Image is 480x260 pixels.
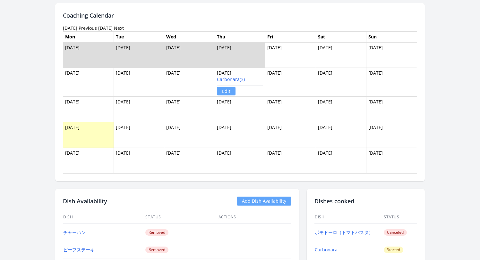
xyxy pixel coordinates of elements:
td: [DATE] [63,122,114,148]
td: [DATE] [215,42,265,68]
td: [DATE] [114,148,164,174]
a: Carbonara [315,247,338,253]
a: ビーフステーキ [63,247,95,253]
th: Actions [218,211,291,224]
td: [DATE] [114,42,164,68]
th: Status [145,211,218,224]
td: [DATE] [366,68,417,97]
td: [DATE] [215,97,265,122]
td: [DATE] [114,68,164,97]
a: ポモドーロ（トマトパスタ） [315,229,373,235]
td: [DATE] [316,97,366,122]
th: Tue [114,31,164,42]
a: チャーハン [63,229,86,235]
td: [DATE] [265,42,316,68]
td: [DATE] [316,68,366,97]
th: Sat [316,31,366,42]
span: Removed [145,247,168,253]
td: [DATE] [265,122,316,148]
h2: Dishes cooked [314,197,417,206]
td: [DATE] [164,97,215,122]
a: Previous [79,25,97,31]
a: Next [114,25,124,31]
th: Dish [314,211,383,224]
td: [DATE] [265,148,316,174]
td: [DATE] [366,148,417,174]
span: Removed [145,229,168,236]
td: [DATE] [164,122,215,148]
td: [DATE] [265,68,316,97]
td: [DATE] [316,122,366,148]
th: Wed [164,31,215,42]
h2: Coaching Calendar [63,11,417,20]
td: [DATE] [215,68,265,97]
td: [DATE] [164,148,215,174]
td: [DATE] [63,148,114,174]
th: Mon [63,31,114,42]
th: Thu [215,31,265,42]
th: Sun [366,31,417,42]
td: [DATE] [366,42,417,68]
time: [DATE] [63,25,77,31]
td: [DATE] [63,97,114,122]
td: [DATE] [215,122,265,148]
td: [DATE] [63,68,114,97]
td: [DATE] [215,148,265,174]
td: [DATE] [63,42,114,68]
td: [DATE] [164,68,215,97]
th: Dish [63,211,145,224]
span: Canceled [384,229,407,236]
td: [DATE] [366,97,417,122]
a: Carbonara(3) [217,76,245,82]
a: Edit [217,87,236,95]
td: [DATE] [316,148,366,174]
th: Fri [265,31,316,42]
td: [DATE] [114,97,164,122]
td: [DATE] [265,97,316,122]
th: Status [383,211,417,224]
span: Started [384,247,403,253]
td: [DATE] [114,122,164,148]
a: [DATE] [98,25,113,31]
td: [DATE] [366,122,417,148]
td: [DATE] [164,42,215,68]
td: [DATE] [316,42,366,68]
h2: Dish Availability [63,197,107,206]
a: Add Dish Availability [237,197,291,206]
